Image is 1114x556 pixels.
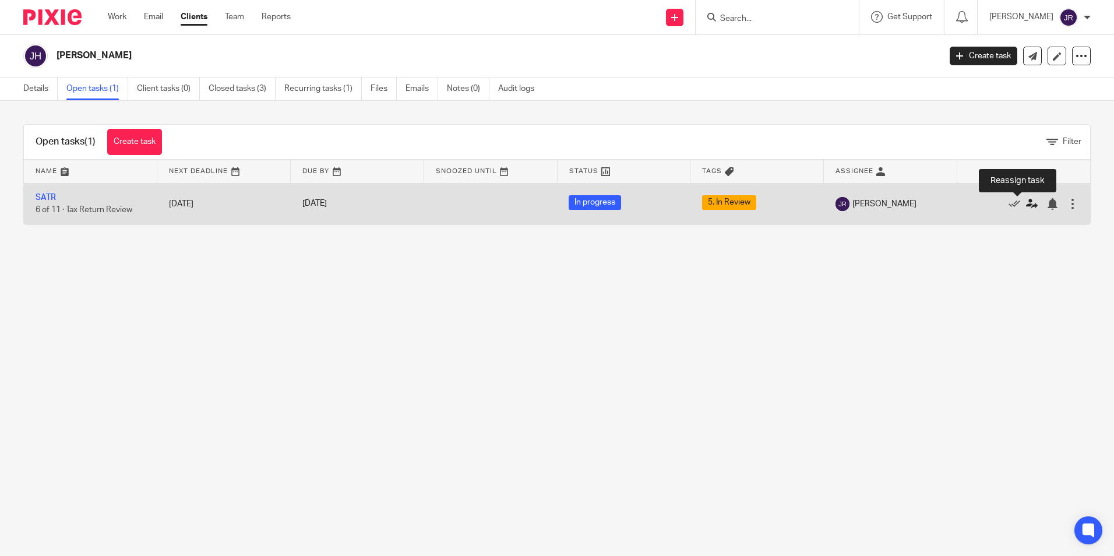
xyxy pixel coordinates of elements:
[36,193,56,202] a: SATR
[84,137,96,146] span: (1)
[23,9,82,25] img: Pixie
[989,11,1053,23] p: [PERSON_NAME]
[107,129,162,155] a: Create task
[157,183,291,224] td: [DATE]
[284,78,362,100] a: Recurring tasks (1)
[137,78,200,100] a: Client tasks (0)
[436,168,497,174] span: Snoozed Until
[57,50,757,62] h2: [PERSON_NAME]
[225,11,244,23] a: Team
[719,14,824,24] input: Search
[371,78,397,100] a: Files
[498,78,543,100] a: Audit logs
[302,200,327,208] span: [DATE]
[1059,8,1078,27] img: svg%3E
[950,47,1017,65] a: Create task
[1063,138,1081,146] span: Filter
[852,198,916,210] span: [PERSON_NAME]
[835,197,849,211] img: svg%3E
[181,11,207,23] a: Clients
[23,78,58,100] a: Details
[66,78,128,100] a: Open tasks (1)
[702,168,722,174] span: Tags
[23,44,48,68] img: svg%3E
[1009,198,1026,210] a: Mark as done
[36,206,132,214] span: 6 of 11 · Tax Return Review
[209,78,276,100] a: Closed tasks (3)
[447,78,489,100] a: Notes (0)
[569,168,598,174] span: Status
[406,78,438,100] a: Emails
[36,136,96,148] h1: Open tasks
[887,13,932,21] span: Get Support
[144,11,163,23] a: Email
[569,195,621,210] span: In progress
[702,195,756,210] span: 5. In Review
[108,11,126,23] a: Work
[262,11,291,23] a: Reports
